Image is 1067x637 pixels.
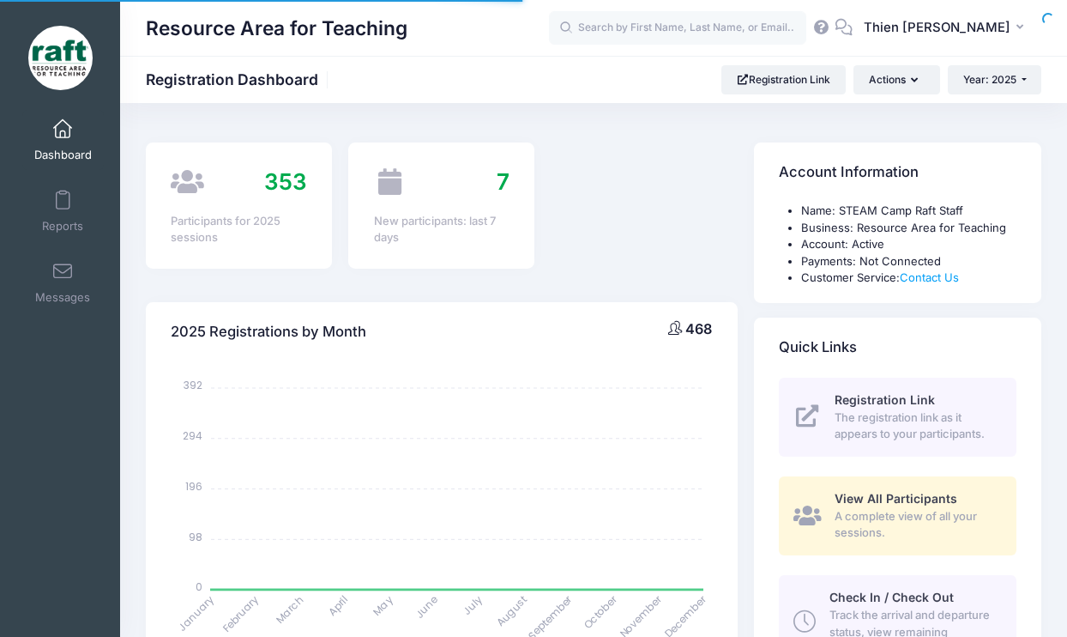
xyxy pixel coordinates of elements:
h1: Registration Dashboard [146,70,333,88]
li: Account: Active [801,236,1016,253]
tspan: 98 [189,529,202,543]
h1: Resource Area for Teaching [146,9,407,48]
a: Messages [22,252,104,312]
tspan: October [581,591,621,632]
span: View All Participants [835,491,957,506]
tspan: July [460,592,485,618]
a: View All Participants A complete view of all your sessions. [779,476,1016,555]
span: Reports [42,219,83,234]
button: Actions [853,65,939,94]
tspan: 196 [185,478,202,493]
h4: Account Information [779,149,919,197]
tspan: 0 [196,579,202,594]
span: Thien [PERSON_NAME] [864,18,1010,37]
span: 7 [497,168,509,195]
span: Check In / Check Out [829,590,954,604]
div: New participants: last 7 days [374,213,509,246]
span: A complete view of all your sessions. [835,508,997,542]
li: Customer Service: [801,270,1016,287]
span: Messages [35,290,90,305]
tspan: January [175,592,217,634]
a: Registration Link The registration link as it appears to your participants. [779,378,1016,457]
button: Year: 2025 [948,65,1041,94]
a: Dashboard [22,110,104,170]
tspan: May [370,592,395,618]
a: Registration Link [721,65,846,94]
tspan: August [493,592,530,629]
input: Search by First Name, Last Name, or Email... [549,11,806,45]
img: Resource Area for Teaching [28,26,93,90]
div: Participants for 2025 sessions [171,213,306,246]
span: Year: 2025 [963,73,1016,86]
span: Dashboard [34,148,92,162]
li: Name: STEAM Camp Raft Staff [801,203,1016,220]
span: 353 [264,168,307,195]
tspan: 392 [184,378,202,392]
a: Contact Us [900,270,959,284]
li: Payments: Not Connected [801,253,1016,270]
h4: 2025 Registrations by Month [171,307,366,356]
tspan: April [325,592,351,618]
span: Registration Link [835,392,935,407]
a: Reports [22,181,104,241]
span: The registration link as it appears to your participants. [835,409,997,443]
tspan: 294 [183,428,202,443]
li: Business: Resource Area for Teaching [801,220,1016,237]
h4: Quick Links [779,323,857,372]
button: Thien [PERSON_NAME] [853,9,1041,48]
tspan: June [413,592,441,621]
tspan: March [273,592,307,627]
tspan: February [220,592,262,634]
span: 468 [685,320,712,337]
